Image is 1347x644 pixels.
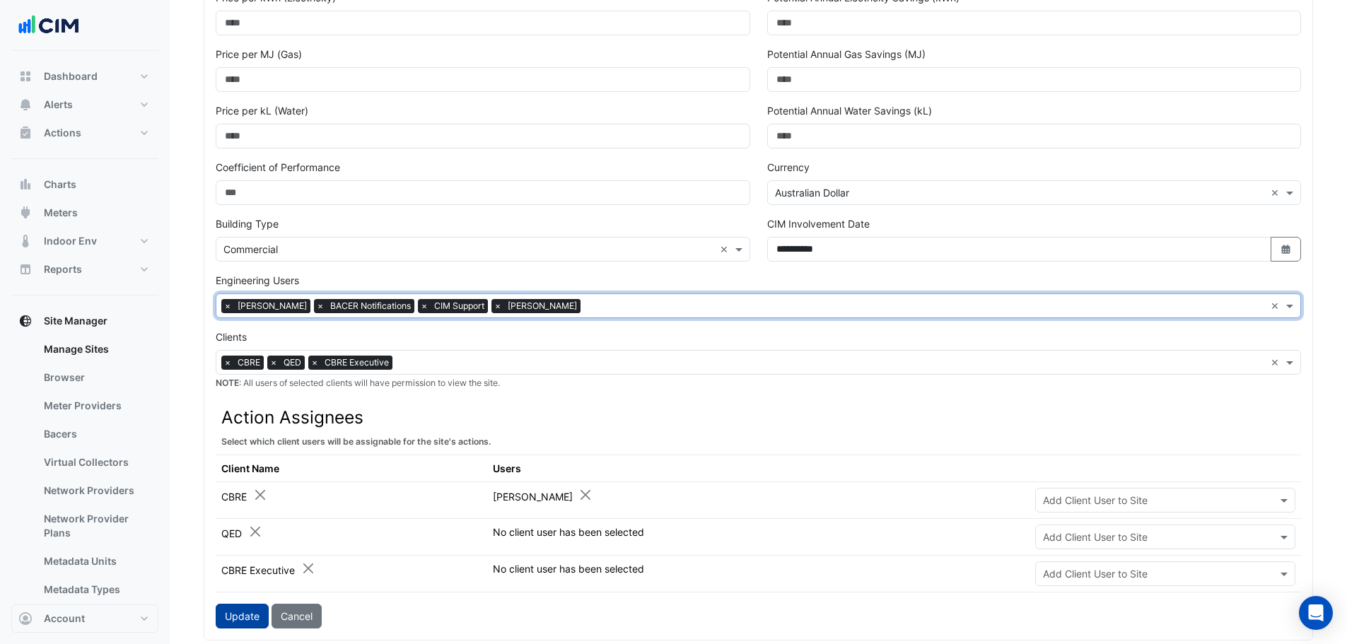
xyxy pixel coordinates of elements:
app-icon: Meters [18,206,33,220]
app-icon: Alerts [18,98,33,112]
span: CBRE [234,356,264,370]
div: CBRE [221,488,267,504]
span: QED [280,356,305,370]
span: Clear [1271,298,1283,313]
td: No client user has been selected [487,518,1030,555]
label: Potential Annual Gas Savings (MJ) [767,47,926,62]
div: CBRE Executive [221,561,315,578]
a: Manage Sites [33,335,158,363]
span: Dashboard [44,69,98,83]
button: Close [301,561,315,576]
button: Account [11,604,158,633]
button: Indoor Env [11,227,158,255]
a: Metadata Units [33,547,158,575]
h3: Action Assignees [221,407,1295,428]
fa-icon: Select Date [1280,243,1293,255]
a: Metadata Types [33,575,158,604]
app-icon: Actions [18,126,33,140]
span: CBRE Executive [321,356,392,370]
button: Alerts [11,90,158,119]
a: Metadata [33,604,158,632]
span: × [221,299,234,313]
a: Virtual Collectors [33,448,158,476]
button: Update [216,604,269,628]
label: Price per MJ (Gas) [216,47,302,62]
span: Meters [44,206,78,220]
span: × [418,299,431,313]
app-icon: Indoor Env [18,234,33,248]
button: Cancel [272,604,322,628]
label: CIM Involvement Date [767,216,870,231]
label: Price per kL (Water) [216,103,308,118]
button: Meters [11,199,158,227]
span: × [221,356,234,370]
span: × [308,356,321,370]
a: Network Providers [33,476,158,505]
app-icon: Charts [18,177,33,192]
span: [PERSON_NAME] [234,299,310,313]
span: CIM Support [431,299,488,313]
span: Actions [44,126,81,140]
span: Reports [44,262,82,276]
small: : All users of selected clients will have permission to view the site. [216,377,500,388]
label: Clients [216,329,247,344]
strong: NOTE [216,377,239,388]
span: Indoor Env [44,234,97,248]
span: Clear [1271,185,1283,200]
button: Site Manager [11,307,158,335]
th: Client Name [216,455,487,481]
span: [PERSON_NAME] [504,299,581,313]
label: Building Type [216,216,279,231]
span: × [314,299,327,313]
label: Potential Annual Water Savings (kL) [767,103,932,118]
span: Clear [720,242,732,257]
a: Meter Providers [33,392,158,420]
th: Users [487,455,1030,481]
img: Company Logo [17,11,81,40]
span: Account [44,611,85,626]
span: Clear [1271,355,1283,370]
a: Network Provider Plans [33,505,158,547]
span: Site Manager [44,314,107,328]
button: Reports [11,255,158,283]
button: Close [578,488,593,503]
app-icon: Reports [18,262,33,276]
div: QED [221,525,262,541]
span: Alerts [44,98,73,112]
div: Open Intercom Messenger [1299,596,1333,630]
span: BACER Notifications [327,299,414,313]
app-icon: Dashboard [18,69,33,83]
button: Charts [11,170,158,199]
div: [PERSON_NAME] [493,488,593,504]
label: Coefficient of Performance [216,160,340,175]
button: Actions [11,119,158,147]
label: Currency [767,160,810,175]
button: Close [252,488,267,503]
span: × [491,299,504,313]
span: Charts [44,177,76,192]
span: × [267,356,280,370]
a: Browser [33,363,158,392]
button: Dashboard [11,62,158,90]
button: Close [247,525,262,539]
small: Select which client users will be assignable for the site's actions. [221,436,491,447]
app-icon: Site Manager [18,314,33,328]
a: Bacers [33,420,158,448]
td: No client user has been selected [487,555,1030,592]
label: Engineering Users [216,273,299,288]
